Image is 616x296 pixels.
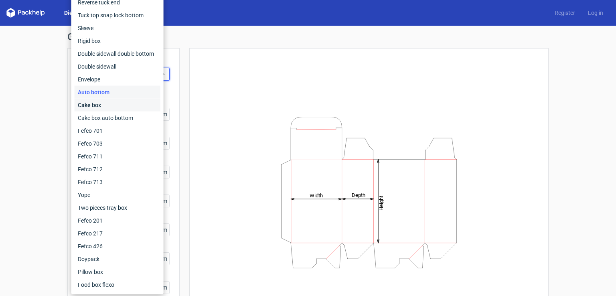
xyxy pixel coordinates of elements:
[75,176,160,189] div: Fefco 713
[75,163,160,176] div: Fefco 712
[75,9,160,22] div: Tuck top snap lock bottom
[75,227,160,240] div: Fefco 217
[75,47,160,60] div: Double sidewall double bottom
[310,192,323,198] tspan: Width
[75,189,160,201] div: Yope
[378,195,384,210] tspan: Height
[548,9,582,17] a: Register
[67,32,549,42] h1: Generate new dieline
[75,214,160,227] div: Fefco 201
[75,60,160,73] div: Double sidewall
[75,240,160,253] div: Fefco 426
[75,22,160,34] div: Sleeve
[75,99,160,112] div: Cake box
[75,86,160,99] div: Auto bottom
[75,112,160,124] div: Cake box auto bottom
[582,9,610,17] a: Log in
[75,278,160,291] div: Food box flexo
[75,150,160,163] div: Fefco 711
[352,192,365,198] tspan: Depth
[58,9,91,17] a: Dielines
[75,266,160,278] div: Pillow box
[75,73,160,86] div: Envelope
[75,124,160,137] div: Fefco 701
[75,201,160,214] div: Two pieces tray box
[75,253,160,266] div: Doypack
[75,34,160,47] div: Rigid box
[75,137,160,150] div: Fefco 703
